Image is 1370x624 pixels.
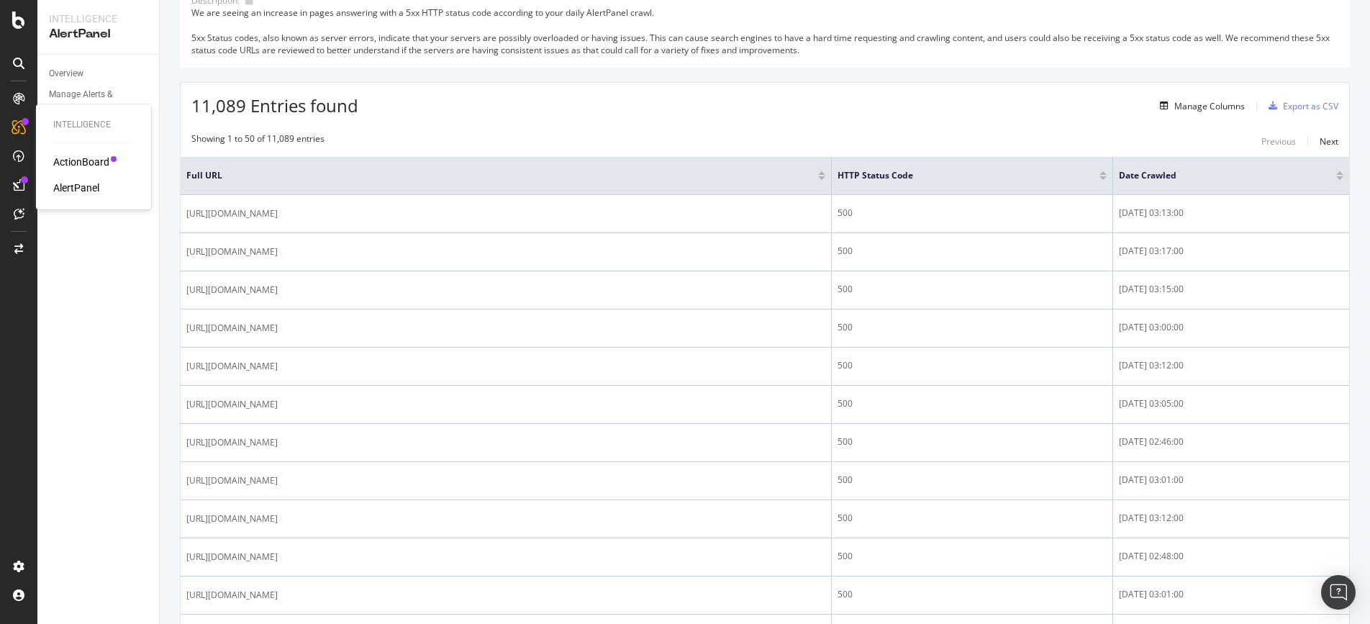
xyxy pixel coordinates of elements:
span: [URL][DOMAIN_NAME] [186,207,278,221]
div: Manage Alerts & Groups [49,87,135,117]
div: Overview [49,66,83,81]
div: [DATE] 03:15:00 [1119,283,1343,296]
div: Showing 1 to 50 of 11,089 entries [191,132,325,150]
span: [URL][DOMAIN_NAME] [186,359,278,374]
div: 500 [838,435,1107,448]
div: 500 [838,359,1107,372]
div: [DATE] 03:00:00 [1119,321,1343,334]
div: 500 [838,207,1107,220]
div: [DATE] 03:01:00 [1119,474,1343,487]
a: AlertPanel [53,181,99,195]
div: Intelligence [49,12,148,26]
button: Next [1320,132,1338,150]
a: Manage Alerts & Groups [49,87,149,117]
div: 500 [838,512,1107,525]
span: [URL][DOMAIN_NAME] [186,245,278,259]
div: [DATE] 02:46:00 [1119,435,1343,448]
div: Open Intercom Messenger [1321,575,1356,610]
div: 500 [838,321,1107,334]
div: [DATE] 03:12:00 [1119,512,1343,525]
div: 500 [838,397,1107,410]
div: Export as CSV [1283,100,1338,112]
div: [DATE] 03:01:00 [1119,588,1343,601]
span: Full URL [186,169,797,182]
span: [URL][DOMAIN_NAME] [186,435,278,450]
div: Previous [1261,135,1296,148]
span: [URL][DOMAIN_NAME] [186,512,278,526]
div: Manage Columns [1174,100,1245,112]
span: Date Crawled [1119,169,1315,182]
div: Next [1320,135,1338,148]
span: [URL][DOMAIN_NAME] [186,321,278,335]
span: HTTP Status Code [838,169,1078,182]
div: [DATE] 03:13:00 [1119,207,1343,220]
span: [URL][DOMAIN_NAME] [186,397,278,412]
a: ActionBoard [53,155,109,169]
span: 11,089 Entries found [191,94,358,117]
div: [DATE] 03:12:00 [1119,359,1343,372]
div: AlertPanel [49,26,148,42]
button: Export as CSV [1263,94,1338,117]
div: We are seeing an increase in pages answering with a 5xx HTTP status code according to your daily ... [191,6,1338,56]
span: [URL][DOMAIN_NAME] [186,283,278,297]
span: [URL][DOMAIN_NAME] [186,588,278,602]
div: 500 [838,550,1107,563]
span: [URL][DOMAIN_NAME] [186,550,278,564]
div: 500 [838,245,1107,258]
span: [URL][DOMAIN_NAME] [186,474,278,488]
div: Intelligence [53,119,134,131]
div: 500 [838,588,1107,601]
button: Previous [1261,132,1296,150]
div: [DATE] 02:48:00 [1119,550,1343,563]
a: Overview [49,66,149,81]
div: 500 [838,283,1107,296]
button: Manage Columns [1154,97,1245,114]
div: [DATE] 03:05:00 [1119,397,1343,410]
div: 500 [838,474,1107,487]
div: [DATE] 03:17:00 [1119,245,1343,258]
